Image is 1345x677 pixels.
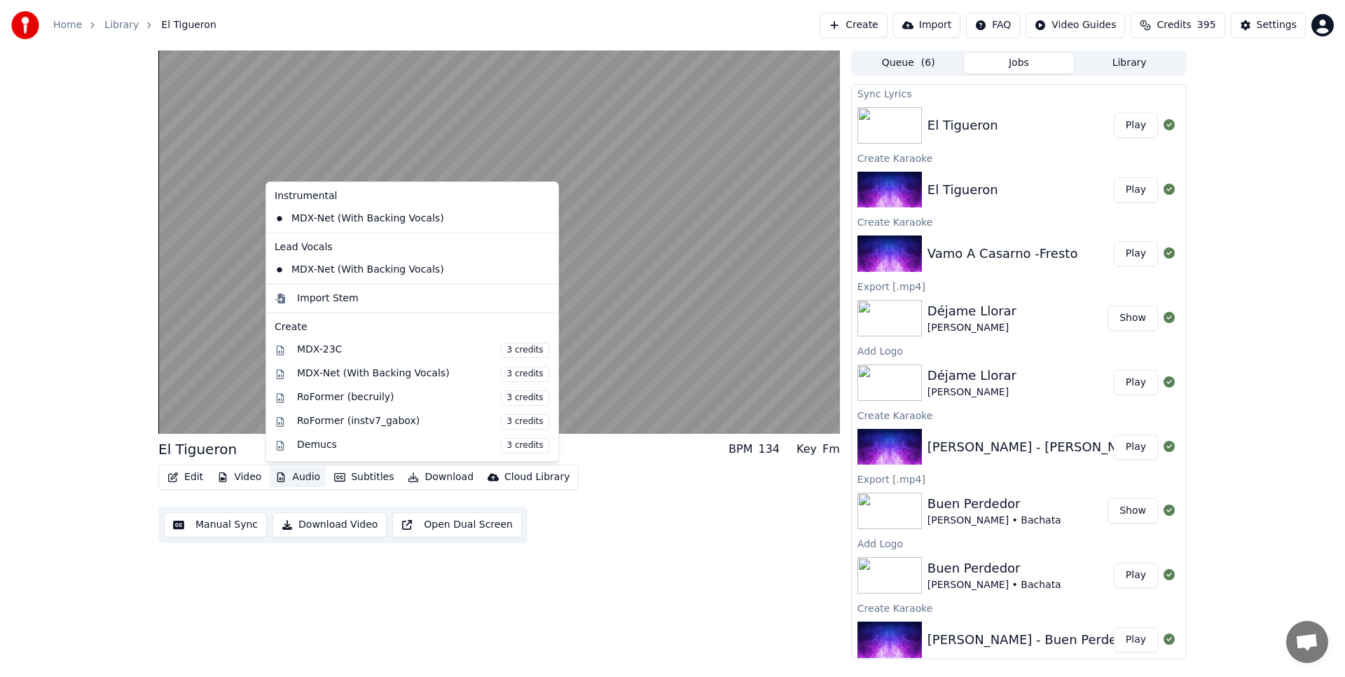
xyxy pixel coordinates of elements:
[927,559,1061,578] div: Buen Perdedor
[297,292,359,306] div: Import Stem
[927,385,1016,399] div: [PERSON_NAME]
[501,414,550,430] span: 3 credits
[269,259,534,281] div: MDX-Net (With Backing Vocals)
[270,467,326,487] button: Audio
[758,441,780,458] div: 134
[297,414,550,430] div: RoFormer (instv7_gabox)
[852,85,1186,102] div: Sync Lyrics
[964,53,1075,74] button: Jobs
[104,18,139,32] a: Library
[1114,435,1158,460] button: Play
[1114,627,1158,652] button: Play
[1131,13,1225,38] button: Credits395
[275,320,550,334] div: Create
[1114,113,1158,138] button: Play
[53,18,216,32] nav: breadcrumb
[852,213,1186,230] div: Create Karaoke
[852,406,1186,423] div: Create Karaoke
[162,467,209,487] button: Edit
[729,441,752,458] div: BPM
[1286,621,1328,663] div: Open chat
[1157,18,1191,32] span: Credits
[927,437,1150,457] div: [PERSON_NAME] - [PERSON_NAME]
[158,439,237,459] div: El Tigueron
[11,11,39,39] img: youka
[504,470,570,484] div: Cloud Library
[297,343,550,358] div: MDX-23C
[501,390,550,406] span: 3 credits
[852,342,1186,359] div: Add Logo
[329,467,399,487] button: Subtitles
[392,512,522,538] button: Open Dual Screen
[1231,13,1306,38] button: Settings
[501,343,550,358] span: 3 credits
[852,535,1186,552] div: Add Logo
[269,185,556,207] div: Instrumental
[927,301,1016,321] div: Déjame Llorar
[852,599,1186,616] div: Create Karaoke
[297,438,550,453] div: Demucs
[822,441,840,458] div: Fm
[1114,370,1158,395] button: Play
[1026,13,1125,38] button: Video Guides
[921,56,935,70] span: ( 6 )
[852,470,1186,487] div: Export [.mp4]
[164,512,267,538] button: Manual Sync
[927,366,1016,385] div: Déjame Llorar
[927,514,1061,528] div: [PERSON_NAME] • Bachata
[53,18,82,32] a: Home
[1108,498,1158,524] button: Show
[1114,177,1158,203] button: Play
[927,244,1078,264] div: Vamo A Casarno -Fresto
[297,390,550,406] div: RoFormer (becruily)
[269,207,534,230] div: MDX-Net (With Backing Vocals)
[501,367,550,382] span: 3 credits
[1114,241,1158,266] button: Play
[273,512,387,538] button: Download Video
[796,441,817,458] div: Key
[927,321,1016,335] div: [PERSON_NAME]
[820,13,888,38] button: Create
[852,149,1186,166] div: Create Karaoke
[966,13,1020,38] button: FAQ
[501,438,550,453] span: 3 credits
[1197,18,1216,32] span: 395
[1257,18,1297,32] div: Settings
[1074,53,1185,74] button: Library
[212,467,267,487] button: Video
[927,116,998,135] div: El Tigueron
[927,630,1138,650] div: [PERSON_NAME] - Buen Perdedor
[161,18,216,32] span: El Tigueron
[1108,306,1158,331] button: Show
[402,467,479,487] button: Download
[893,13,960,38] button: Import
[927,578,1061,592] div: [PERSON_NAME] • Bachata
[1114,563,1158,588] button: Play
[297,367,550,382] div: MDX-Net (With Backing Vocals)
[927,180,998,200] div: El Tigueron
[269,236,556,259] div: Lead Vocals
[853,53,964,74] button: Queue
[927,494,1061,514] div: Buen Perdedor
[852,278,1186,294] div: Export [.mp4]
